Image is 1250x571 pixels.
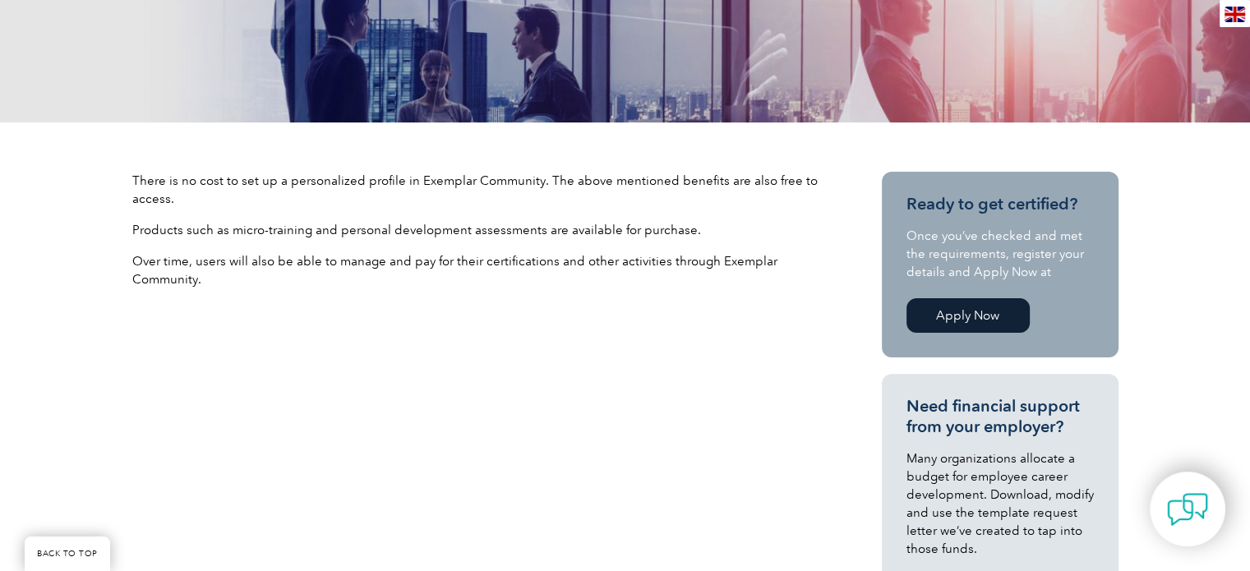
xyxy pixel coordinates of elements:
h3: Ready to get certified? [906,194,1094,214]
a: BACK TO TOP [25,536,110,571]
h3: Need financial support from your employer? [906,396,1094,437]
img: en [1225,7,1245,22]
p: Over time, users will also be able to manage and pay for their certifications and other activitie... [132,252,823,288]
p: Once you’ve checked and met the requirements, register your details and Apply Now at [906,227,1094,281]
p: There is no cost to set up a personalized profile in Exemplar Community. The above mentioned bene... [132,172,823,208]
a: Apply Now [906,298,1030,333]
img: contact-chat.png [1167,489,1208,530]
p: Products such as micro-training and personal development assessments are available for purchase. [132,221,823,239]
p: Many organizations allocate a budget for employee career development. Download, modify and use th... [906,449,1094,558]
